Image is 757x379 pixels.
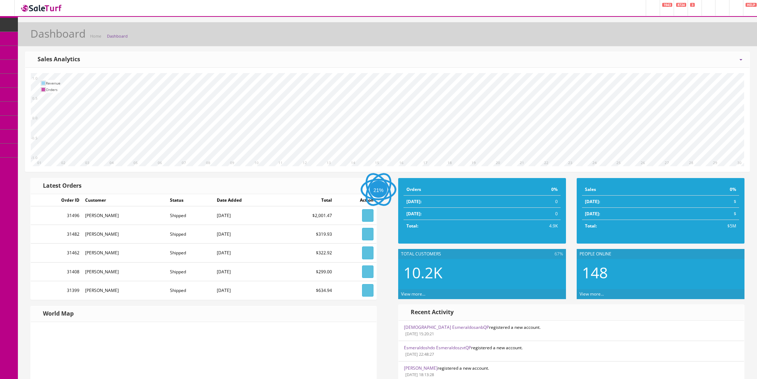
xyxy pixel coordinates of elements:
[214,225,280,244] td: [DATE]
[577,249,744,259] div: People Online
[497,220,561,232] td: 4.9K
[553,251,563,257] span: 67%
[406,211,421,217] strong: [DATE]:
[585,198,600,205] strong: [DATE]:
[31,262,82,281] td: 31408
[404,345,471,351] a: Esmeraldoshdo EsmeraldoszvtQP
[82,206,167,225] td: [PERSON_NAME]
[20,3,63,13] img: SaleTurf
[31,194,82,206] td: Order ID
[674,183,739,196] td: 0%
[398,249,566,259] div: Total Customers
[280,206,335,225] td: $2,001.47
[582,183,674,196] td: Sales
[82,225,167,244] td: [PERSON_NAME]
[31,244,82,262] td: 31462
[406,309,454,316] h3: Recent Activity
[280,281,335,299] td: $634.94
[107,33,128,39] a: Dashboard
[404,264,561,281] h2: 10.2K
[167,281,214,299] td: Shipped
[335,194,376,206] td: Action
[399,341,744,361] li: registered a new account.
[82,244,167,262] td: [PERSON_NAME]
[82,281,167,299] td: [PERSON_NAME]
[674,208,739,220] td: $
[31,225,82,244] td: 31482
[497,183,561,196] td: 0%
[404,351,434,357] small: [DATE] 22:48:27
[280,225,335,244] td: $319.93
[399,321,744,341] li: registered a new account.
[585,223,597,229] strong: Total:
[674,220,739,232] td: $5M
[82,194,167,206] td: Customer
[406,198,421,205] strong: [DATE]:
[662,3,672,7] span: 1943
[580,291,604,297] a: View more...
[676,3,686,7] span: 8724
[38,183,82,189] h3: Latest Orders
[404,324,489,330] a: [DEMOGRAPHIC_DATA] EsmeraldosanbQP
[214,262,280,281] td: [DATE]
[404,331,434,336] small: [DATE] 15:20:21
[167,194,214,206] td: Status
[82,262,167,281] td: [PERSON_NAME]
[280,244,335,262] td: $322.92
[404,365,438,371] a: [PERSON_NAME]
[167,206,214,225] td: Shipped
[406,223,418,229] strong: Total:
[214,194,280,206] td: Date Added
[46,86,60,93] td: Orders
[404,183,497,196] td: Orders
[167,262,214,281] td: Shipped
[167,225,214,244] td: Shipped
[401,291,425,297] a: View more...
[582,264,739,281] h2: 148
[30,28,86,39] h1: Dashboard
[497,196,561,208] td: 0
[214,244,280,262] td: [DATE]
[280,194,335,206] td: Total
[90,33,101,39] a: Home
[38,311,74,317] h3: World Map
[674,196,739,208] td: $
[585,211,600,217] strong: [DATE]:
[214,206,280,225] td: [DATE]
[31,281,82,299] td: 31399
[33,56,80,63] h3: Sales Analytics
[46,80,60,86] td: Revenue
[690,3,695,7] span: 3
[31,206,82,225] td: 31496
[280,262,335,281] td: $299.00
[214,281,280,299] td: [DATE]
[497,208,561,220] td: 0
[746,3,757,7] span: HELP
[404,372,434,377] small: [DATE] 18:13:28
[167,244,214,262] td: Shipped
